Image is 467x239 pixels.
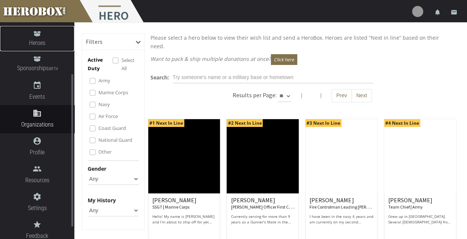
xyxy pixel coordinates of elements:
[231,214,295,225] p: Currently serving for more than 9 years as a Gunner's Mate in the [DEMOGRAPHIC_DATA] Navy and on ...
[271,54,297,65] button: Click here
[98,112,118,120] label: Air Force
[121,56,139,72] label: Select All
[434,9,441,16] i: notifications
[152,197,216,210] h6: [PERSON_NAME]
[98,136,132,144] label: National Guard
[331,89,352,102] button: Prev
[351,89,372,102] button: Next
[320,92,322,99] span: |
[98,124,126,132] label: Coast Guard
[384,119,420,127] span: #4 Next In Line
[98,100,110,108] label: Navy
[300,92,303,99] span: |
[150,54,454,65] p: Want to pack & ship multiple donations at once?
[86,39,103,45] h6: Filters
[227,119,263,127] span: #2 Next In Line
[388,197,452,210] h6: [PERSON_NAME]
[98,76,110,85] label: Army
[152,204,189,210] small: SSGT | Marine Corps
[88,164,106,173] label: Gender
[388,204,423,210] small: Team Chief | Army
[388,214,452,225] p: Grew up in [GEOGRAPHIC_DATA]. Several [DEMOGRAPHIC_DATA] from my father’s side were in the Army w...
[305,119,341,127] span: #3 Next In Line
[309,214,373,225] p: I have been in the navy 6 years and am currently on my second deployment.
[309,197,373,210] h6: [PERSON_NAME]
[231,197,295,210] h6: [PERSON_NAME]
[152,214,216,225] p: Hello! My name is [PERSON_NAME] and I’m about to ship off for yet another deployment. I’ve been i...
[88,196,116,204] label: My History
[231,203,308,210] small: [PERSON_NAME] Officer First Class | Navy
[148,119,184,127] span: #1 Next In Line
[150,33,454,50] p: Please select a hero below to view their wish list and send a HeroBox. Heroes are listed “Next in...
[412,6,423,17] img: user-image
[49,66,58,71] small: BETA
[233,91,276,99] h6: Results per Page:
[451,9,457,16] i: email
[150,73,169,82] label: Search:
[98,148,111,156] label: Other
[88,56,113,73] p: Active Duty
[309,203,415,210] small: Fire Controlman Leading [PERSON_NAME] Officer | Navy
[173,72,373,84] input: Try someone's name or a military base or hometown
[98,88,128,96] label: Marine Corps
